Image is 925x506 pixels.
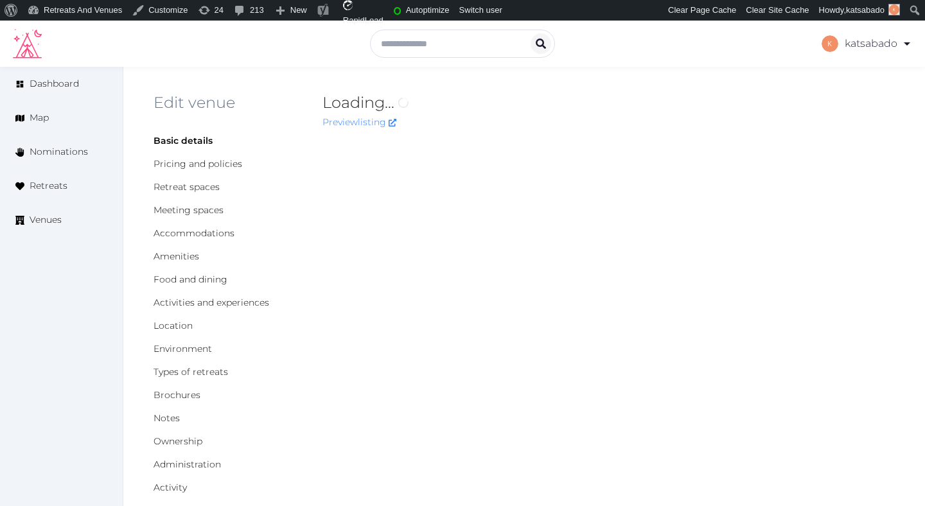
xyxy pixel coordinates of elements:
a: Administration [154,458,221,470]
span: Retreats [30,179,67,193]
a: Environment [154,343,212,354]
a: Amenities [154,250,199,262]
span: Map [30,111,49,125]
a: Location [154,320,193,331]
a: Activities and experiences [154,297,269,308]
span: Dashboard [30,77,79,91]
span: Clear Site Cache [746,5,809,15]
span: Clear Page Cache [668,5,736,15]
h2: Edit venue [154,92,302,113]
h2: Loading... [322,92,746,113]
a: Food and dining [154,274,227,285]
span: Nominations [30,145,88,159]
span: katsabado [846,5,885,15]
a: Pricing and policies [154,158,242,170]
a: Activity [154,482,187,493]
a: Types of retreats [154,366,228,378]
span: Venues [30,213,62,227]
a: Preview listing [322,116,396,128]
a: Meeting spaces [154,204,224,216]
a: Brochures [154,389,200,401]
a: Retreat spaces [154,181,220,193]
a: Notes [154,412,180,424]
a: Accommodations [154,227,234,239]
a: Ownership [154,435,202,447]
a: katsabado [822,26,912,62]
a: Basic details [154,135,213,146]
